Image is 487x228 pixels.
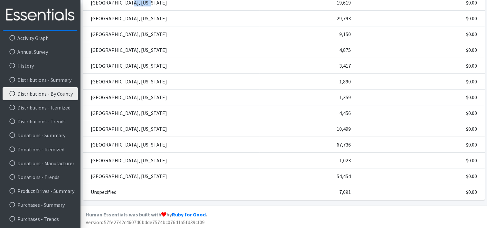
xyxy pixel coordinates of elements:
td: [GEOGRAPHIC_DATA], [US_STATE] [83,90,259,105]
a: Distributions - Summary [3,73,78,86]
a: Donations - Manufacturer [3,157,78,170]
td: $0.00 [355,184,484,200]
td: $0.00 [355,42,484,58]
td: [GEOGRAPHIC_DATA], [US_STATE] [83,11,259,26]
td: $0.00 [355,153,484,168]
td: [GEOGRAPHIC_DATA], [US_STATE] [83,121,259,137]
a: Annual Survey [3,45,78,58]
td: 29,793 [259,11,355,26]
td: 54,454 [259,168,355,184]
a: Activity Graph [3,32,78,44]
td: $0.00 [355,58,484,74]
td: 1,359 [259,90,355,105]
a: Distributions - By County [3,87,78,100]
a: Donations - Trends [3,171,78,184]
td: 4,456 [259,105,355,121]
a: Product Drives - Summary [3,185,78,197]
a: Purchases - Summary [3,198,78,211]
td: [GEOGRAPHIC_DATA], [US_STATE] [83,137,259,153]
td: $0.00 [355,168,484,184]
td: [GEOGRAPHIC_DATA], [US_STATE] [83,105,259,121]
td: 9,150 [259,26,355,42]
td: 3,417 [259,58,355,74]
span: Version: 57fe2742c4607d0bdde7574bc076d1a5fd39cf09 [86,219,205,225]
a: Purchases - Trends [3,213,78,225]
td: $0.00 [355,26,484,42]
td: 10,499 [259,121,355,137]
strong: Human Essentials was built with by . [86,211,207,218]
a: Donations - Summary [3,129,78,142]
td: [GEOGRAPHIC_DATA], [US_STATE] [83,168,259,184]
td: $0.00 [355,121,484,137]
td: [GEOGRAPHIC_DATA], [US_STATE] [83,153,259,168]
td: [GEOGRAPHIC_DATA], [US_STATE] [83,58,259,74]
td: 7,091 [259,184,355,200]
td: [GEOGRAPHIC_DATA], [US_STATE] [83,26,259,42]
td: Unspecified [83,184,259,200]
a: History [3,59,78,72]
td: [GEOGRAPHIC_DATA], [US_STATE] [83,74,259,90]
td: 1,023 [259,153,355,168]
img: HumanEssentials [3,4,78,26]
a: Donations - Itemized [3,143,78,156]
td: $0.00 [355,105,484,121]
td: 67,736 [259,137,355,153]
a: Ruby for Good [172,211,206,218]
td: $0.00 [355,11,484,26]
td: $0.00 [355,90,484,105]
td: $0.00 [355,137,484,153]
td: $0.00 [355,74,484,90]
td: [GEOGRAPHIC_DATA], [US_STATE] [83,42,259,58]
td: 4,875 [259,42,355,58]
a: Distributions - Itemized [3,101,78,114]
a: Distributions - Trends [3,115,78,128]
td: 1,890 [259,74,355,90]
